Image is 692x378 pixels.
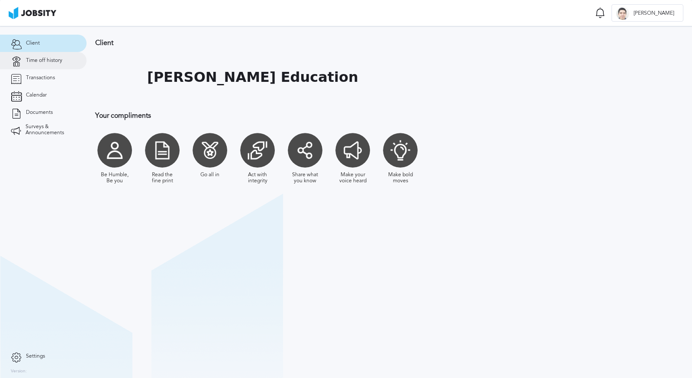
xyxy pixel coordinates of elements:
span: Settings [26,353,45,359]
h1: [PERSON_NAME] Education [147,69,358,85]
span: Time off history [26,58,62,64]
div: Make bold moves [385,172,415,184]
div: Go all in [200,172,219,178]
div: Act with integrity [242,172,273,184]
h3: Your compliments [95,112,565,120]
div: Share what you know [290,172,320,184]
label: Version: [11,369,27,374]
div: R [616,7,629,20]
span: Calendar [26,92,47,98]
span: Client [26,40,40,46]
div: Be Humble, Be you [100,172,130,184]
h3: Client [95,39,565,47]
span: Documents [26,110,53,116]
button: R[PERSON_NAME] [612,4,683,22]
div: Make your voice heard [338,172,368,184]
span: [PERSON_NAME] [629,10,679,16]
img: ab4bad089aa723f57921c736e9817d99.png [9,7,56,19]
span: Transactions [26,75,55,81]
span: Surveys & Announcements [26,124,76,136]
div: Read the fine print [147,172,177,184]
